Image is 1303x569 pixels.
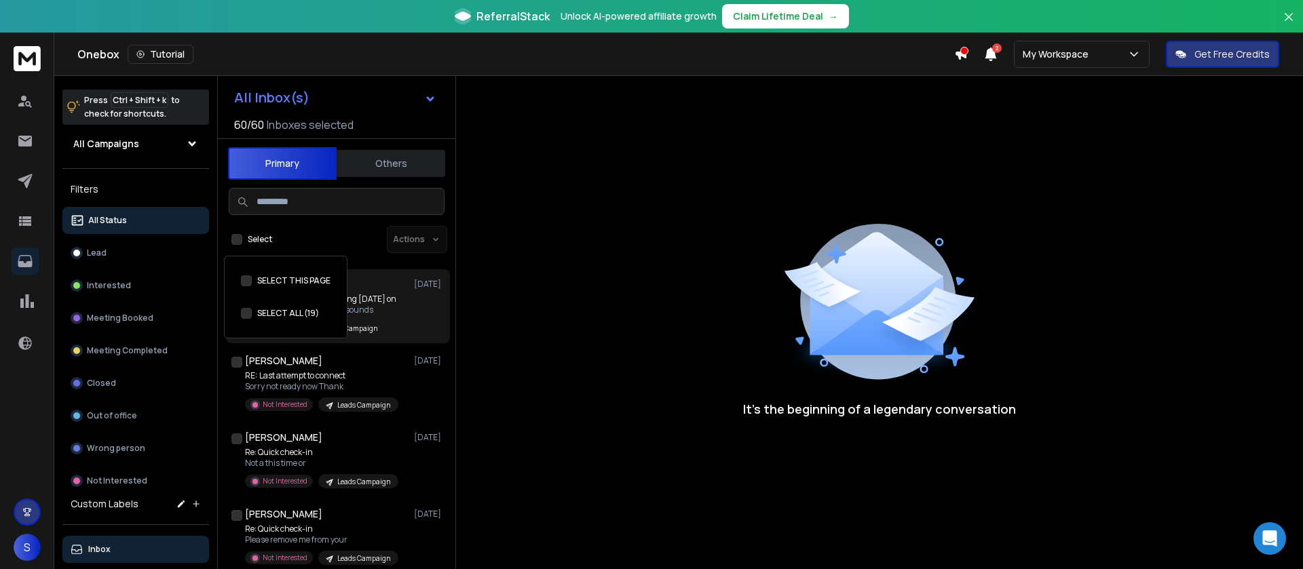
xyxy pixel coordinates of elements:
[62,130,209,157] button: All Campaigns
[337,477,390,487] p: Leads Campaign
[87,410,137,421] p: Out of office
[245,458,398,469] p: Not a this time or
[743,399,1016,418] p: It’s the beginning of a legendary conversation
[337,553,390,564] p: Leads Campaign
[267,117,354,133] h3: Inboxes selected
[87,443,145,454] p: Wrong person
[245,431,322,444] h1: [PERSON_NAME]
[71,497,138,511] h3: Custom Labels
[228,147,337,180] button: Primary
[245,524,398,534] p: Re: Quick check-in
[257,308,319,319] label: SELECT ALL (19)
[414,279,445,290] p: [DATE]
[84,94,180,121] p: Press to check for shortcuts.
[77,45,954,64] div: Onebox
[263,476,307,486] p: Not Interested
[414,509,445,519] p: [DATE]
[1253,522,1286,555] div: Open Intercom Messenger
[245,354,322,368] h1: [PERSON_NAME]
[1166,41,1279,68] button: Get Free Credits
[722,4,849,28] button: Claim Lifetime Deal→
[87,475,147,486] p: Not Interested
[62,239,209,267] button: Lead
[62,467,209,494] button: Not Interested
[992,43,1002,53] span: 2
[1023,47,1094,61] p: My Workspace
[263,553,307,563] p: Not Interested
[73,137,139,151] h1: All Campaigns
[62,337,209,364] button: Meeting Completed
[88,215,127,226] p: All Status
[62,272,209,299] button: Interested
[87,378,116,389] p: Closed
[62,402,209,429] button: Out of office
[337,400,390,410] p: Leads Campaign
[324,323,377,334] p: Leads Campaign
[245,370,398,381] p: RE: Last attempt to connect
[476,8,550,24] span: ReferralStack
[337,149,445,178] button: Others
[128,45,193,64] button: Tutorial
[62,370,209,397] button: Closed
[223,84,447,111] button: All Inbox(s)
[234,117,264,133] span: 60 / 60
[62,305,209,332] button: Meeting Booked
[62,207,209,234] button: All Status
[87,345,168,356] p: Meeting Completed
[1280,8,1298,41] button: Close banner
[414,355,445,366] p: [DATE]
[829,9,838,23] span: →
[234,91,309,104] h1: All Inbox(s)
[245,447,398,458] p: Re: Quick check-in
[62,435,209,462] button: Wrong person
[111,92,168,108] span: Ctrl + Shift + k
[257,275,331,286] label: SELECT THIS PAGE
[561,9,717,23] p: Unlock AI-powered affiliate growth
[245,534,398,545] p: Please remove me from your
[62,536,209,563] button: Inbox
[1194,47,1270,61] p: Get Free Credits
[62,180,209,199] h3: Filters
[88,544,111,555] p: Inbox
[245,381,398,392] p: Sorry not ready now Thank
[87,313,153,323] p: Meeting Booked
[87,280,131,291] p: Interested
[414,432,445,443] p: [DATE]
[14,534,41,561] button: S
[263,399,307,410] p: Not Interested
[87,248,107,258] p: Lead
[248,234,272,245] label: Select
[245,507,322,521] h1: [PERSON_NAME]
